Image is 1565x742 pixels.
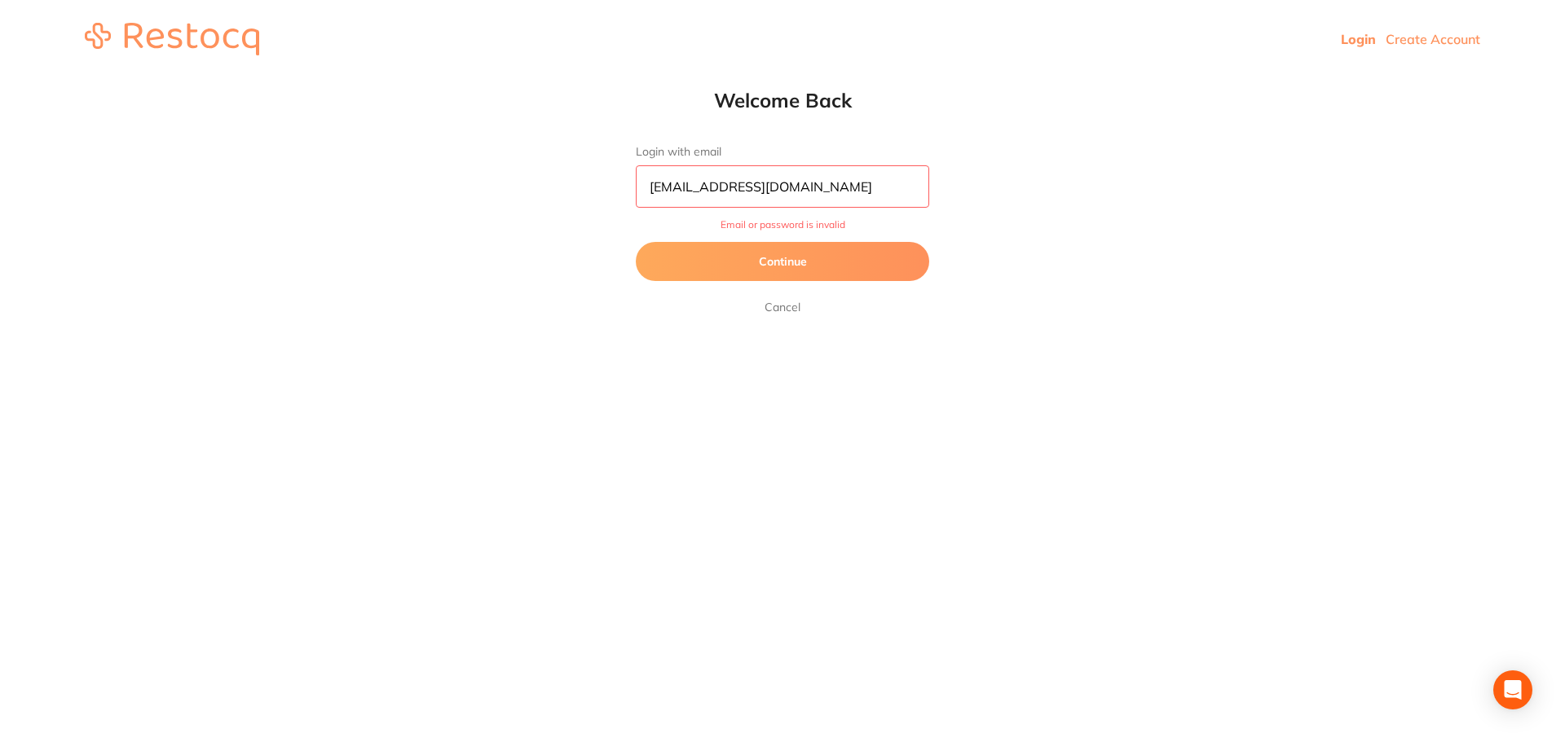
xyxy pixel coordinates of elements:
[603,88,962,112] h1: Welcome Back
[636,242,929,281] button: Continue
[636,219,929,231] span: Email or password is invalid
[761,297,804,317] a: Cancel
[1341,31,1376,47] a: Login
[636,145,929,159] label: Login with email
[1493,670,1532,709] div: Open Intercom Messenger
[85,23,259,55] img: restocq_logo.svg
[1386,31,1480,47] a: Create Account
